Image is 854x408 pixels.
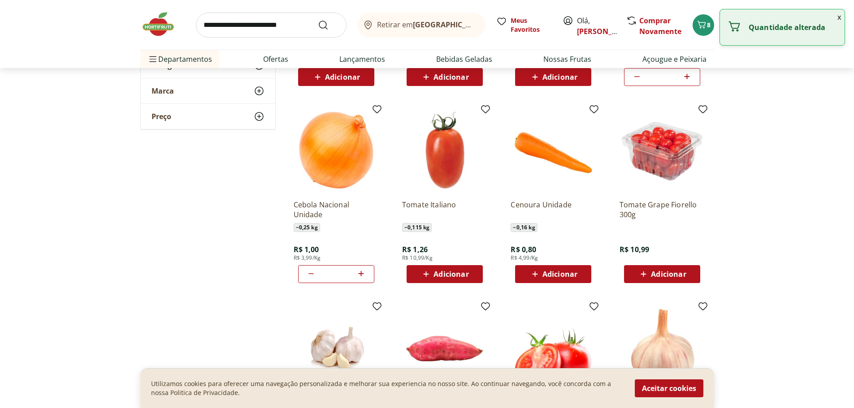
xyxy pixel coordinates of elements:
[511,16,552,34] span: Meus Favoritos
[377,21,476,29] span: Retirar em
[511,245,536,254] span: R$ 0,80
[436,54,492,64] a: Bebidas Geladas
[511,305,596,390] img: Tomate Unidade
[620,107,705,193] img: Tomate Grape Fiorello 300g
[402,200,487,219] a: Tomate Italiano
[325,73,360,81] span: Adicionar
[834,9,845,25] button: Fechar notificação
[434,271,468,278] span: Adicionar
[515,265,591,283] button: Adicionar
[620,200,705,219] a: Tomate Grape Fiorello 300g
[413,20,564,30] b: [GEOGRAPHIC_DATA]/[GEOGRAPHIC_DATA]
[542,73,577,81] span: Adicionar
[624,265,700,283] button: Adicionar
[294,254,321,262] span: R$ 3,99/Kg
[577,15,617,37] span: Olá,
[294,305,379,390] img: Alho Nacional Unidade
[620,305,705,390] img: Alho Nacional Beneficiado Unidade
[749,23,837,32] p: Quantidade alterada
[693,14,714,36] button: Carrinho
[402,245,428,254] span: R$ 1,26
[294,245,319,254] span: R$ 1,00
[639,16,681,36] a: Comprar Novamente
[402,254,433,262] span: R$ 10,99/Kg
[141,104,275,129] button: Preço
[651,271,686,278] span: Adicionar
[294,200,379,219] a: Cebola Nacional Unidade
[511,223,537,232] span: ~ 0,16 kg
[263,54,288,64] a: Ofertas
[511,254,538,262] span: R$ 4,99/Kg
[496,16,552,34] a: Meus Favoritos
[152,86,174,95] span: Marca
[707,21,711,29] span: 8
[402,223,432,232] span: ~ 0,115 kg
[318,20,339,30] button: Submit Search
[543,54,591,64] a: Nossas Frutas
[434,73,468,81] span: Adicionar
[511,107,596,193] img: Cenoura Unidade
[298,68,374,86] button: Adicionar
[294,223,320,232] span: ~ 0,25 kg
[542,271,577,278] span: Adicionar
[152,112,171,121] span: Preço
[151,379,624,397] p: Utilizamos cookies para oferecer uma navegação personalizada e melhorar sua experiencia no nosso ...
[511,200,596,219] a: Cenoura Unidade
[147,48,212,70] span: Departamentos
[577,26,635,36] a: [PERSON_NAME]
[339,54,385,64] a: Lançamentos
[402,305,487,390] img: Batata Doce Unidade
[357,13,486,38] button: Retirar em[GEOGRAPHIC_DATA]/[GEOGRAPHIC_DATA]
[635,379,703,397] button: Aceitar cookies
[196,13,347,38] input: search
[140,11,185,38] img: Hortifruti
[515,68,591,86] button: Adicionar
[402,107,487,193] img: Tomate Italiano
[141,78,275,103] button: Marca
[620,245,649,254] span: R$ 10,99
[407,68,483,86] button: Adicionar
[147,48,158,70] button: Menu
[642,54,707,64] a: Açougue e Peixaria
[407,265,483,283] button: Adicionar
[294,107,379,193] img: Cebola Nacional Unidade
